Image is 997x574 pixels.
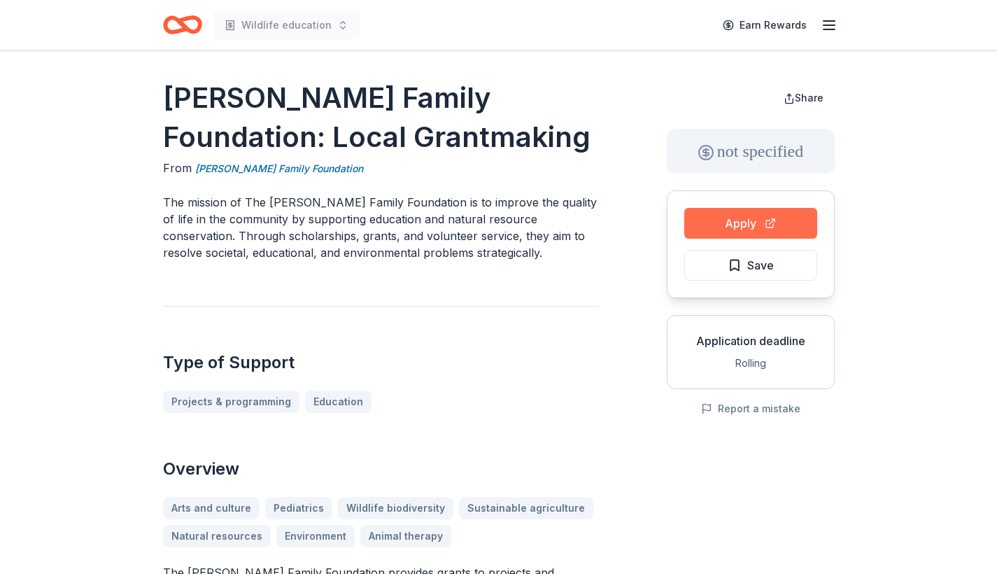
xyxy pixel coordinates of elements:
a: Home [163,8,202,41]
a: Earn Rewards [714,13,815,38]
h1: [PERSON_NAME] Family Foundation: Local Grantmaking [163,78,600,157]
div: not specified [667,129,835,174]
button: Share [772,84,835,112]
div: From [163,160,600,177]
button: Report a mistake [701,400,800,417]
span: Share [795,92,823,104]
div: Rolling [679,355,823,372]
button: Wildlife education [213,11,360,39]
h2: Overview [163,458,600,480]
p: The mission of The [PERSON_NAME] Family Foundation is to improve the quality of life in the commu... [163,194,600,261]
span: Wildlife education [241,17,332,34]
a: Projects & programming [163,391,299,413]
div: Application deadline [679,332,823,349]
span: Save [747,256,774,274]
h2: Type of Support [163,351,600,374]
a: [PERSON_NAME] Family Foundation [195,160,363,177]
a: Education [305,391,372,413]
button: Apply [684,208,817,239]
button: Save [684,250,817,281]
